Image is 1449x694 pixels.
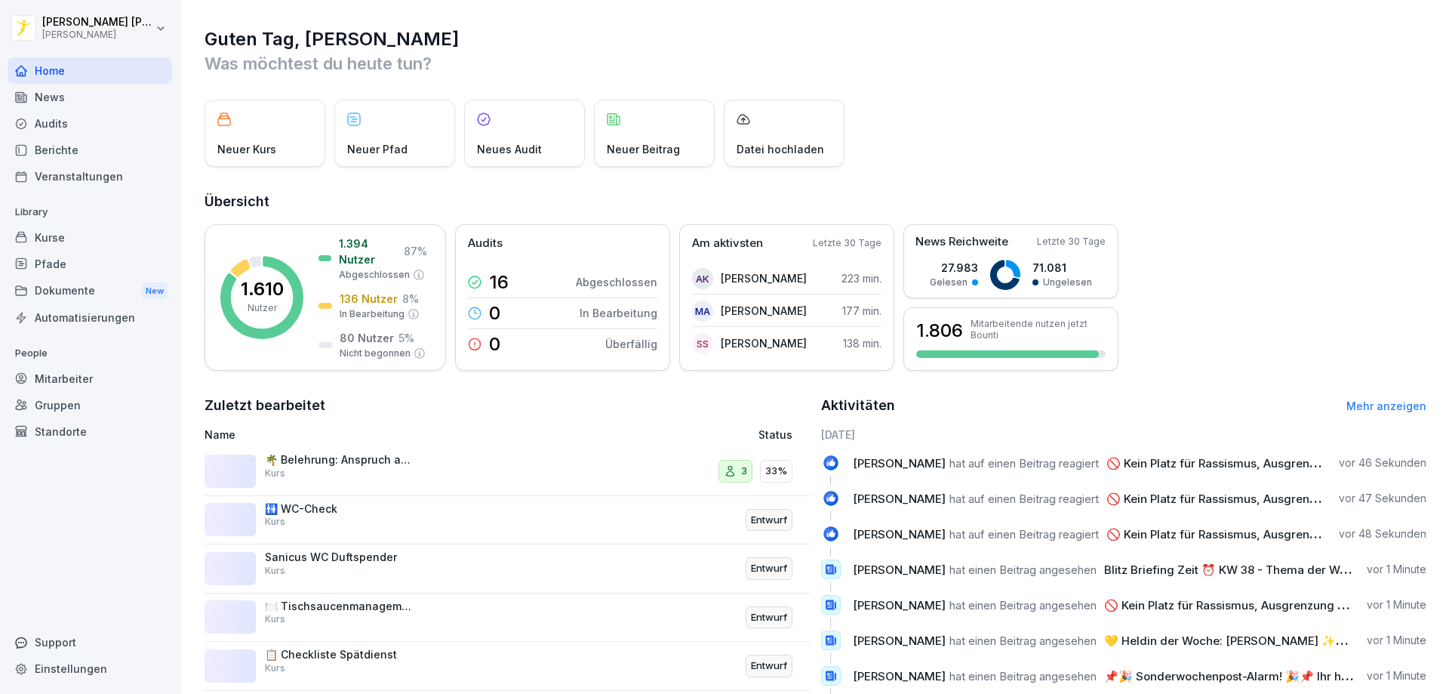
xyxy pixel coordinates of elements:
p: 138 min. [843,335,881,351]
p: In Bearbeitung [340,307,405,321]
p: Nutzer [248,301,277,315]
p: 80 Nutzer [340,330,394,346]
a: 🍽️ TischsaucenmanagementKursEntwurf [205,594,811,643]
p: In Bearbeitung [580,305,657,321]
div: Dokumente [8,277,172,305]
p: Ungelesen [1043,276,1092,289]
h1: Guten Tag, [PERSON_NAME] [205,27,1426,51]
p: vor 46 Sekunden [1339,455,1426,470]
p: Kurs [265,612,285,626]
h2: Zuletzt bearbeitet [205,395,811,416]
p: Nicht begonnen [340,347,411,360]
p: Neues Audit [477,141,542,157]
p: 5 % [398,330,414,346]
span: [PERSON_NAME] [853,563,946,577]
p: Neuer Beitrag [607,141,680,157]
p: Entwurf [751,659,787,674]
p: 33% [765,464,787,479]
div: New [142,282,168,300]
p: vor 1 Minute [1367,668,1426,683]
span: hat auf einen Beitrag reagiert [949,527,1099,541]
p: 1.394 Nutzer [339,236,399,267]
span: hat einen Beitrag angesehen [949,563,1097,577]
a: Kurse [8,224,172,251]
h2: Übersicht [205,191,1426,212]
span: [PERSON_NAME] [853,634,946,648]
p: Gelesen [930,276,968,289]
p: 0 [489,335,500,353]
p: 8 % [402,291,419,307]
p: Entwurf [751,513,787,528]
p: News Reichweite [915,233,1008,251]
p: vor 1 Minute [1367,562,1426,577]
span: hat auf einen Beitrag reagiert [949,456,1099,470]
span: [PERSON_NAME] [853,456,946,470]
p: 27.983 [930,260,978,276]
a: Home [8,57,172,84]
p: 87 % [404,243,427,259]
span: hat einen Beitrag angesehen [949,634,1097,648]
div: Support [8,629,172,655]
a: Audits [8,110,172,137]
h2: Aktivitäten [821,395,895,416]
p: Kurs [265,515,285,529]
a: Veranstaltungen [8,163,172,190]
div: Automatisierungen [8,304,172,331]
span: hat einen Beitrag angesehen [949,669,1097,683]
a: Gruppen [8,392,172,418]
a: 🌴 Belehrung: Anspruch auf bezahlten Erholungsurlaub und [PERSON_NAME]Kurs333% [205,447,811,496]
p: 🚻 WC-Check [265,502,416,516]
a: Sanicus WC DuftspenderKursEntwurf [205,544,811,594]
p: Neuer Kurs [217,141,276,157]
p: Neuer Pfad [347,141,408,157]
a: Einstellungen [8,655,172,682]
p: [PERSON_NAME] [721,270,807,286]
p: [PERSON_NAME] [42,29,152,40]
span: hat einen Beitrag angesehen [949,598,1097,612]
p: 16 [489,273,509,291]
a: DokumenteNew [8,277,172,305]
p: vor 1 Minute [1367,597,1426,612]
p: 🌴 Belehrung: Anspruch auf bezahlten Erholungsurlaub und [PERSON_NAME] [265,453,416,467]
p: 0 [489,304,500,322]
a: Standorte [8,418,172,445]
a: Mehr anzeigen [1346,399,1426,412]
div: SS [692,333,713,354]
h3: 1.806 [916,318,963,344]
p: Status [758,427,792,443]
p: 136 Nutzer [340,291,398,307]
div: MA [692,301,713,322]
a: Mitarbeiter [8,366,172,392]
div: AK [692,268,713,289]
p: Library [8,200,172,224]
span: [PERSON_NAME] [853,669,946,683]
p: Entwurf [751,610,787,625]
a: Berichte [8,137,172,163]
p: Kurs [265,564,285,578]
p: Kurs [265,662,285,675]
a: News [8,84,172,110]
p: Entwurf [751,561,787,576]
p: vor 47 Sekunden [1339,491,1426,506]
p: 📋 Checkliste Spätdienst [265,648,416,662]
p: 1.610 [241,280,284,298]
p: Kurs [265,467,285,480]
p: Abgeschlossen [576,274,657,290]
p: Abgeschlossen [339,268,410,282]
p: Datei hochladen [737,141,824,157]
a: Pfade [8,251,172,277]
p: 🍽️ Tischsaucenmanagement [265,600,416,613]
p: vor 48 Sekunden [1339,526,1426,541]
h6: [DATE] [821,427,1427,443]
span: [PERSON_NAME] [853,598,946,612]
p: 223 min. [841,270,881,286]
p: Überfällig [605,336,657,352]
p: Was möchtest du heute tun? [205,51,1426,76]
